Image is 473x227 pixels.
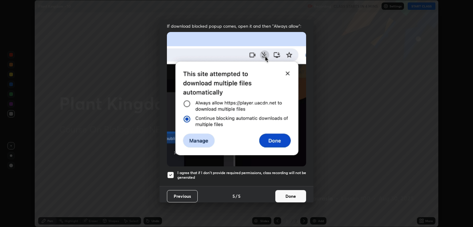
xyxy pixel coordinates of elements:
h4: 5 [232,193,235,199]
button: Previous [167,190,198,202]
h5: I agree that if I don't provide required permissions, class recording will not be generated [177,170,306,180]
h4: 5 [238,193,241,199]
span: If download blocked popup comes, open it and then "Always allow": [167,23,306,29]
h4: / [236,193,237,199]
img: downloads-permission-blocked.gif [167,32,306,166]
button: Done [275,190,306,202]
